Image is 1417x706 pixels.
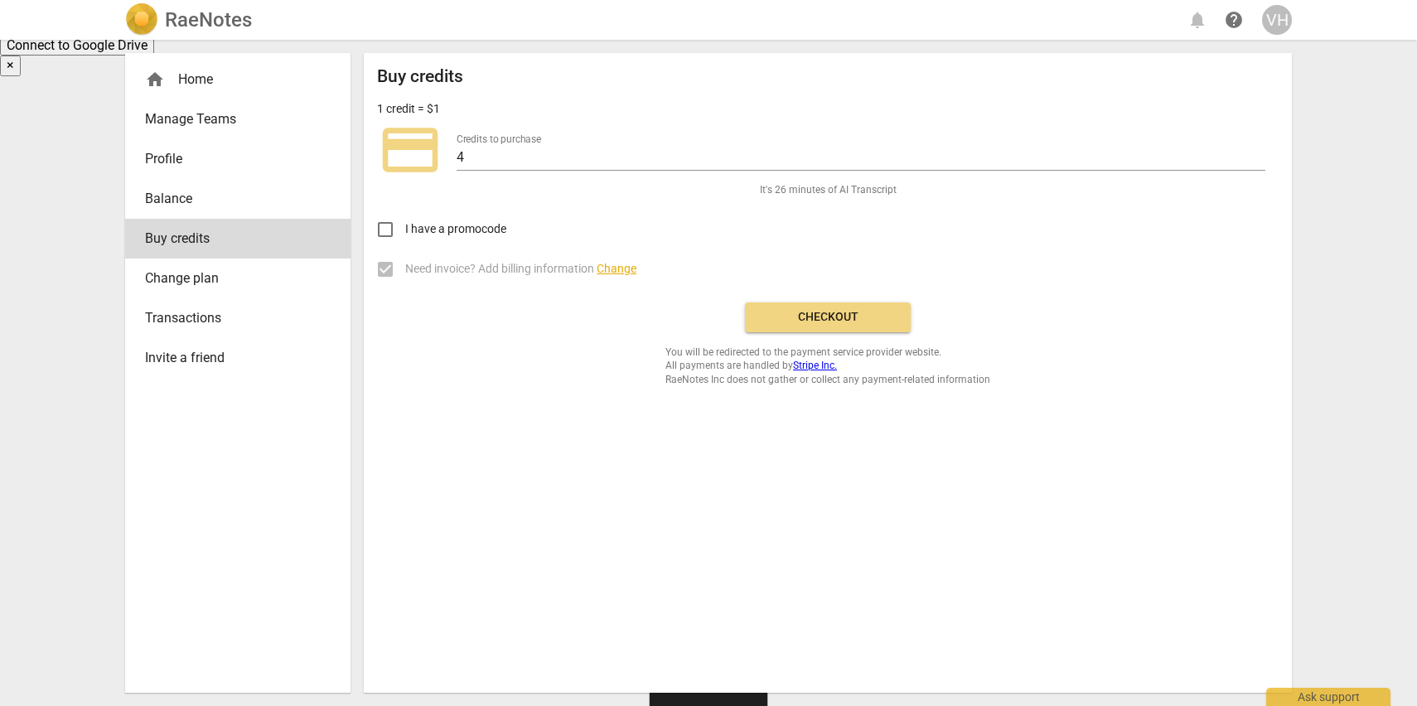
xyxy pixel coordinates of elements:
[405,260,636,278] span: Need invoice? Add billing information
[125,259,351,298] a: Change plan
[145,189,317,209] span: Balance
[145,229,317,249] span: Buy credits
[457,134,541,144] label: Credits to purchase
[145,308,317,328] span: Transactions
[1262,5,1292,35] button: VH
[145,70,165,89] span: home
[145,70,317,89] div: Home
[165,8,252,31] h2: RaeNotes
[793,360,837,371] a: Stripe Inc.
[125,99,351,139] a: Manage Teams
[145,268,317,288] span: Change plan
[125,3,252,36] a: LogoRaeNotes
[758,309,897,326] span: Checkout
[377,117,443,183] span: credit_card
[1266,688,1390,706] div: Ask support
[405,220,506,238] span: I have a promocode
[597,262,636,275] span: Change
[665,346,990,387] span: You will be redirected to the payment service provider website. All payments are handled by RaeNo...
[377,100,440,118] p: 1 credit = $1
[377,66,463,87] h2: Buy credits
[145,348,317,368] span: Invite a friend
[145,149,317,169] span: Profile
[125,139,351,179] a: Profile
[125,3,158,36] img: Logo
[1219,5,1249,35] a: Help
[145,109,317,129] span: Manage Teams
[125,219,351,259] a: Buy credits
[125,298,351,338] a: Transactions
[125,60,351,99] div: Home
[760,183,897,197] span: It's 26 minutes of AI Transcript
[745,302,911,332] button: Checkout
[1224,10,1244,30] span: help
[125,179,351,219] a: Balance
[125,338,351,378] a: Invite a friend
